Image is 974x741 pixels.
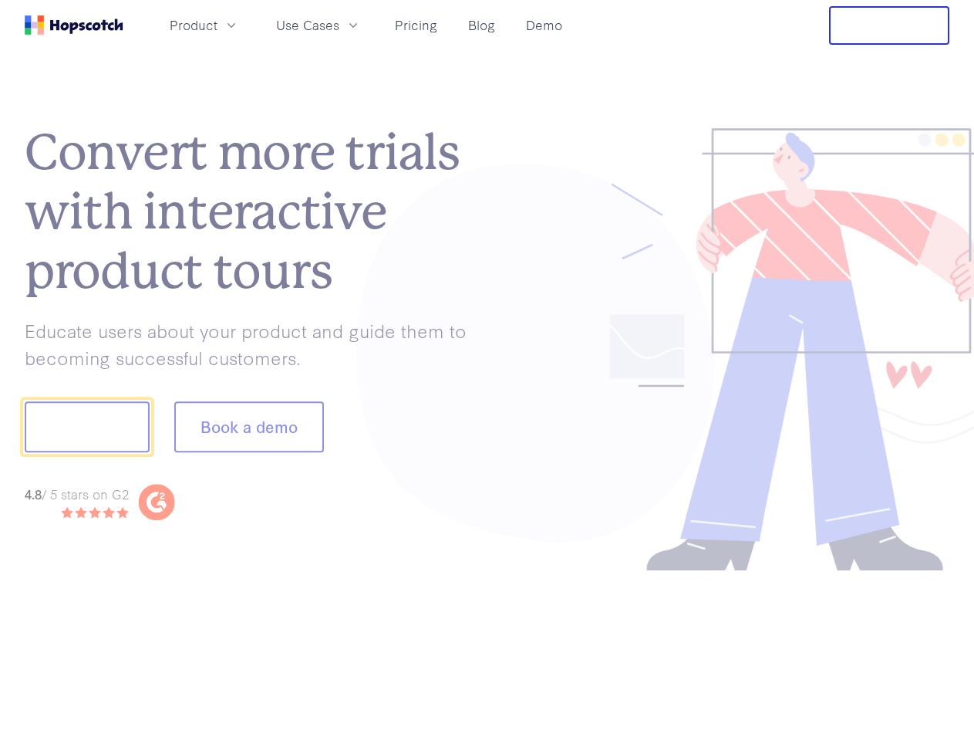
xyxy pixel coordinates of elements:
[25,15,123,35] a: Home
[25,123,487,301] h1: Convert more trials with interactive product tours
[267,12,370,38] button: Use Cases
[170,15,217,35] span: Product
[829,6,949,45] button: Free Trial
[389,12,443,38] a: Pricing
[25,485,129,504] div: / 5 stars on G2
[174,402,324,453] button: Book a demo
[25,317,487,370] p: Educate users about your product and guide them to becoming successful customers.
[520,12,568,38] a: Demo
[160,12,248,38] button: Product
[276,15,339,35] span: Use Cases
[462,12,501,38] a: Blog
[25,402,150,453] button: Show me!
[25,485,42,502] strong: 4.8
